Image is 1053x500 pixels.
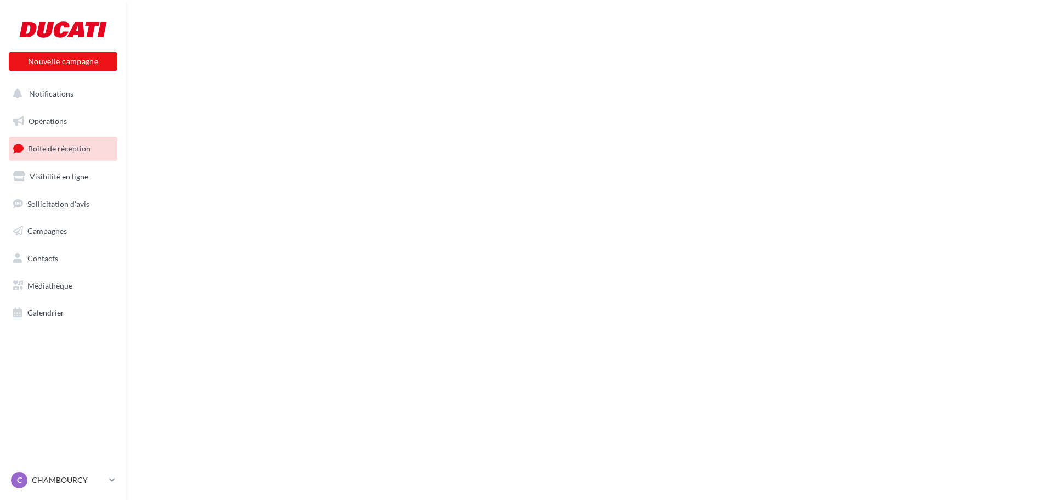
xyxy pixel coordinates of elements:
span: Contacts [27,254,58,263]
span: Notifications [29,89,73,98]
span: Sollicitation d'avis [27,199,89,208]
a: Boîte de réception [7,137,120,160]
span: Boîte de réception [28,144,90,153]
a: Médiathèque [7,274,120,297]
span: Opérations [29,116,67,126]
a: Contacts [7,247,120,270]
span: Visibilité en ligne [30,172,88,181]
a: Sollicitation d'avis [7,193,120,216]
span: Calendrier [27,308,64,317]
span: C [17,475,22,486]
button: Nouvelle campagne [9,52,117,71]
a: Campagnes [7,220,120,243]
a: C CHAMBOURCY [9,470,117,491]
span: Médiathèque [27,281,72,290]
a: Visibilité en ligne [7,165,120,188]
span: Campagnes [27,226,67,235]
a: Opérations [7,110,120,133]
button: Notifications [7,82,115,105]
p: CHAMBOURCY [32,475,105,486]
a: Calendrier [7,301,120,324]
